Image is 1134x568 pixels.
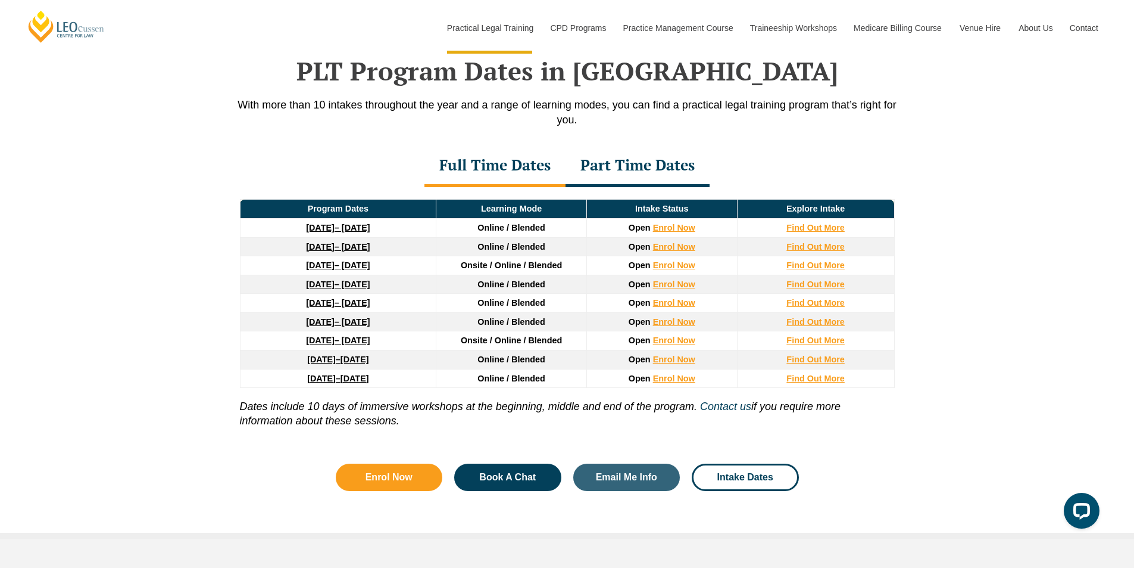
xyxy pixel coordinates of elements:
p: if you require more information about these sessions. [240,388,895,428]
a: Find Out More [786,223,845,232]
a: Enrol Now [653,374,695,383]
span: Enrol Now [365,473,413,482]
iframe: LiveChat chat widget [1054,488,1104,538]
strong: [DATE] [306,242,335,252]
a: Contact us [700,401,751,412]
p: With more than 10 intakes throughout the year and a range of learning modes, you can find a pract... [228,98,907,128]
span: Online / Blended [477,223,545,232]
a: Enrol Now [653,298,695,308]
a: CPD Programs [541,2,614,54]
span: Open [629,280,651,289]
a: Practical Legal Training [438,2,542,54]
a: Find Out More [786,355,845,364]
strong: [DATE] [306,298,335,308]
strong: [DATE] [306,336,335,345]
a: Find Out More [786,280,845,289]
span: Online / Blended [477,298,545,308]
i: Dates include 10 days of immersive workshops at the beginning, middle and end of the program. [240,401,697,412]
a: Enrol Now [653,280,695,289]
a: Book A Chat [454,464,561,491]
a: About Us [1010,2,1061,54]
a: Find Out More [786,374,845,383]
span: Email Me Info [596,473,657,482]
span: Book A Chat [479,473,536,482]
td: Program Dates [240,200,436,219]
a: [DATE]– [DATE] [306,336,370,345]
td: Explore Intake [737,200,894,219]
a: [PERSON_NAME] Centre for Law [27,10,106,44]
span: Online / Blended [477,317,545,327]
span: Open [629,317,651,327]
span: Onsite / Online / Blended [461,336,562,345]
span: Online / Blended [477,280,545,289]
a: Venue Hire [951,2,1010,54]
span: Open [629,242,651,252]
div: Full Time Dates [424,145,566,187]
span: Onsite / Online / Blended [461,260,562,270]
a: Traineeship Workshops [741,2,845,54]
a: Find Out More [786,298,845,308]
span: [DATE] [340,355,369,364]
span: Online / Blended [477,242,545,252]
strong: [DATE] [306,223,335,232]
a: [DATE]– [DATE] [306,317,370,327]
a: Find Out More [786,336,845,345]
a: Enrol Now [653,336,695,345]
a: [DATE]– [DATE] [306,298,370,308]
a: [DATE]– [DATE] [306,260,370,270]
strong: [DATE] [306,260,335,270]
span: [DATE] [340,374,369,383]
a: Enrol Now [653,355,695,364]
strong: [DATE] [306,317,335,327]
a: Email Me Info [573,464,680,491]
strong: [DATE] [306,280,335,289]
a: [DATE]– [DATE] [306,223,370,232]
td: Learning Mode [436,200,587,219]
a: Intake Dates [692,464,799,491]
a: Enrol Now [653,260,695,270]
a: Enrol Now [653,242,695,252]
h2: PLT Program Dates in [GEOGRAPHIC_DATA] [228,56,907,86]
a: Find Out More [786,260,845,270]
span: Open [629,355,651,364]
span: Online / Blended [477,374,545,383]
a: Enrol Now [336,464,443,491]
a: Contact [1061,2,1107,54]
td: Intake Status [586,200,737,219]
a: Enrol Now [653,317,695,327]
a: [DATE]– [DATE] [306,280,370,289]
span: Open [629,374,651,383]
div: Part Time Dates [566,145,710,187]
a: [DATE]–[DATE] [307,374,368,383]
span: Online / Blended [477,355,545,364]
a: Enrol Now [653,223,695,232]
span: Open [629,223,651,232]
span: Open [629,298,651,308]
a: [DATE]–[DATE] [307,355,368,364]
span: Open [629,260,651,270]
a: Practice Management Course [614,2,741,54]
a: [DATE]– [DATE] [306,242,370,252]
a: Medicare Billing Course [845,2,951,54]
span: Intake Dates [717,473,773,482]
a: Find Out More [786,242,845,252]
strong: [DATE] [307,355,336,364]
a: Find Out More [786,317,845,327]
strong: [DATE] [307,374,336,383]
span: Open [629,336,651,345]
